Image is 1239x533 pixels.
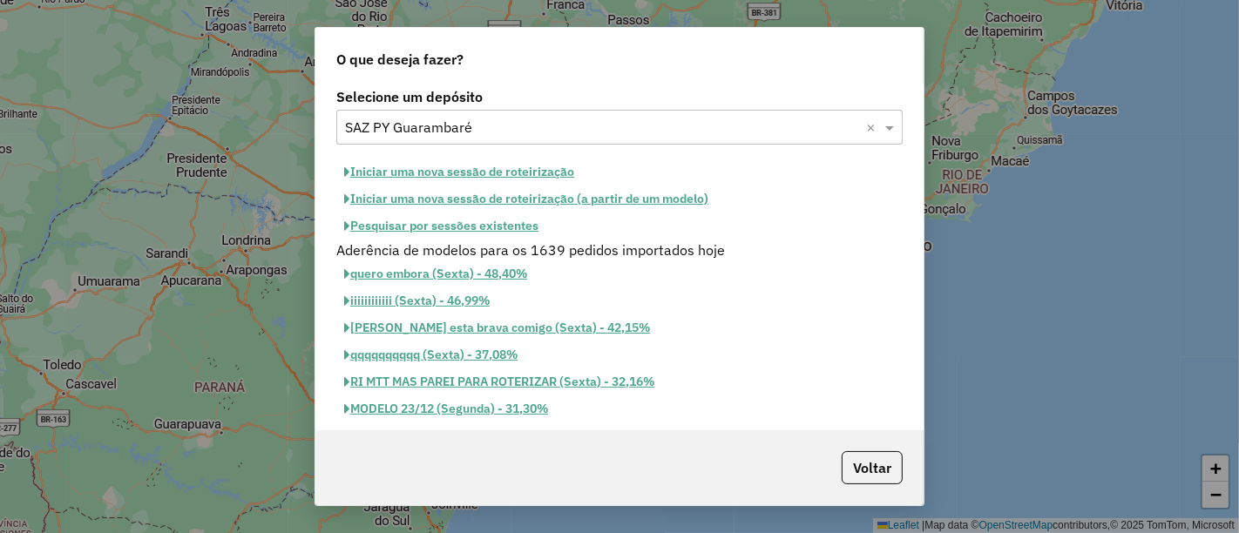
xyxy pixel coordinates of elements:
button: Voltar [842,451,903,484]
button: Pesquisar por sessões existentes [336,213,546,240]
button: Iniciar uma nova sessão de roteirização [336,159,582,186]
label: Selecione um depósito [336,86,903,107]
span: Clear all [866,117,881,138]
button: qqqqqqqqqq (Sexta) - 37,08% [336,341,525,368]
button: CDG CAPOTOU E O ANDRE TROCOU CELULAR, DEVE SER ESSE O MILAGRE. (Quarta) - 29,90% [336,422,879,449]
button: iiiiiiiiiiii (Sexta) - 46,99% [336,287,498,314]
div: Aderência de modelos para os 1639 pedidos importados hoje [326,240,913,260]
button: [PERSON_NAME] esta brava comigo (Sexta) - 42,15% [336,314,658,341]
span: O que deseja fazer? [336,49,464,70]
button: Iniciar uma nova sessão de roteirização (a partir de um modelo) [336,186,716,213]
button: MODELO 23/12 (Segunda) - 31,30% [336,395,556,422]
button: RI MTT MAS PAREI PARA ROTERIZAR (Sexta) - 32,16% [336,368,662,395]
button: quero embora (Sexta) - 48,40% [336,260,535,287]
